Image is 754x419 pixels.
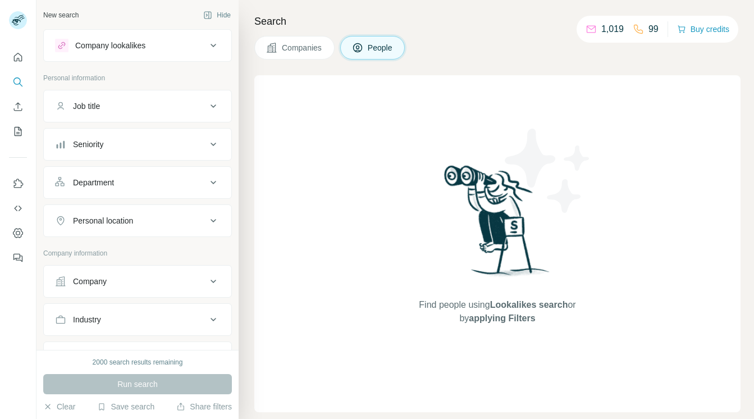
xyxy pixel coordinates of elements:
[9,97,27,117] button: Enrich CSV
[73,139,103,150] div: Seniority
[9,174,27,194] button: Use Surfe on LinkedIn
[73,276,107,287] div: Company
[9,198,27,218] button: Use Surfe API
[44,268,231,295] button: Company
[9,72,27,92] button: Search
[44,207,231,234] button: Personal location
[73,177,114,188] div: Department
[93,357,183,367] div: 2000 search results remaining
[469,313,535,323] span: applying Filters
[9,121,27,142] button: My lists
[44,169,231,196] button: Department
[44,306,231,333] button: Industry
[9,248,27,268] button: Feedback
[73,314,101,325] div: Industry
[97,401,154,412] button: Save search
[176,401,232,412] button: Share filters
[648,22,659,36] p: 99
[439,162,556,288] img: Surfe Illustration - Woman searching with binoculars
[43,401,75,412] button: Clear
[73,101,100,112] div: Job title
[677,21,729,37] button: Buy credits
[490,300,568,309] span: Lookalikes search
[43,10,79,20] div: New search
[44,93,231,120] button: Job title
[43,248,232,258] p: Company information
[44,344,231,371] button: HQ location
[282,42,323,53] span: Companies
[601,22,624,36] p: 1,019
[408,298,587,325] span: Find people using or by
[195,7,239,24] button: Hide
[43,73,232,83] p: Personal information
[9,223,27,243] button: Dashboard
[44,131,231,158] button: Seniority
[254,13,741,29] h4: Search
[73,215,133,226] div: Personal location
[9,47,27,67] button: Quick start
[75,40,145,51] div: Company lookalikes
[368,42,394,53] span: People
[497,120,598,221] img: Surfe Illustration - Stars
[44,32,231,59] button: Company lookalikes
